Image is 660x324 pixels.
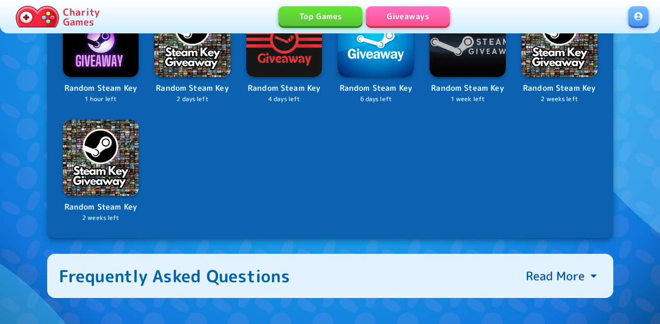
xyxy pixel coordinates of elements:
a: LogoRandom Steam Key1 hour left [63,1,139,104]
img: Logo [430,1,506,78]
p: 6 days left [338,95,414,104]
a: Giveaways [366,6,450,26]
p: 4 days left [246,95,322,104]
p: 1 week left [430,95,506,104]
a: LogoRandom Steam Key2 weeks left [521,1,598,104]
p: 2 weeks left [63,214,139,223]
a: LogoRandom Steam Key6 days left [338,1,414,104]
p: Random Steam Key [154,82,230,95]
a: LogoRandom Steam Key2 weeks left [63,120,139,222]
button: Frequently Asked QuestionsRead More [47,254,613,298]
a: Charity Games [12,4,104,29]
a: Top Games [279,6,362,26]
img: Logo [63,120,139,196]
p: Random Steam Key [246,82,322,95]
p: 1 hour left [63,95,139,104]
p: Random Steam Key [521,82,598,95]
img: Logo [63,1,139,78]
p: Charity Games [63,7,100,27]
a: LogoRandom Steam Key2 days left [154,1,230,104]
img: Logo [246,1,322,78]
div: Frequently Asked Questions [59,266,290,286]
p: Random Steam Key [338,82,414,95]
a: LogoRandom Steam Key4 days left [246,1,322,104]
p: Random Steam Key [430,82,506,95]
a: LogoRandom Steam Key1 week left [430,1,506,104]
p: 2 days left [154,95,230,104]
img: Charity.Games [16,6,59,27]
p: 2 weeks left [521,95,598,104]
img: Logo [154,1,230,78]
img: Logo [521,1,598,78]
img: Logo [338,1,414,78]
p: Random Steam Key [63,82,139,95]
p: Read More [526,268,585,284]
p: Random Steam Key [63,201,139,214]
